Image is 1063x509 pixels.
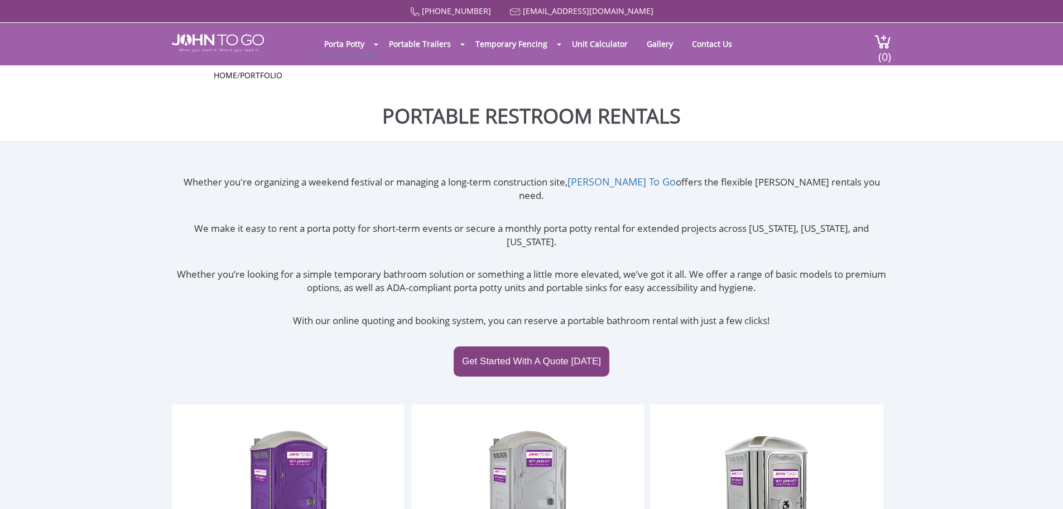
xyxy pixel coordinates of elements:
p: We make it easy to rent a porta potty for short-term events or secure a monthly porta potty renta... [172,222,891,249]
a: Temporary Fencing [467,33,556,55]
a: [PHONE_NUMBER] [422,6,491,16]
p: Whether you're organizing a weekend festival or managing a long-term construction site, offers th... [172,175,891,203]
a: Porta Potty [316,33,373,55]
a: Portable Trailers [381,33,459,55]
p: Whether you’re looking for a simple temporary bathroom solution or something a little more elevat... [172,268,891,295]
img: JOHN to go [172,34,264,52]
a: Contact Us [684,33,740,55]
a: Portfolio [240,70,282,80]
ul: / [214,70,850,81]
img: Call [410,7,420,17]
a: [EMAIL_ADDRESS][DOMAIN_NAME] [523,6,653,16]
a: Get Started With A Quote [DATE] [454,346,609,377]
a: Home [214,70,237,80]
a: [PERSON_NAME] To Go [567,175,676,188]
img: cart a [874,34,891,49]
a: Unit Calculator [564,33,636,55]
p: With our online quoting and booking system, you can reserve a portable bathroom rental with just ... [172,314,891,327]
span: (0) [878,40,891,64]
img: Mail [510,8,521,16]
a: Gallery [638,33,681,55]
